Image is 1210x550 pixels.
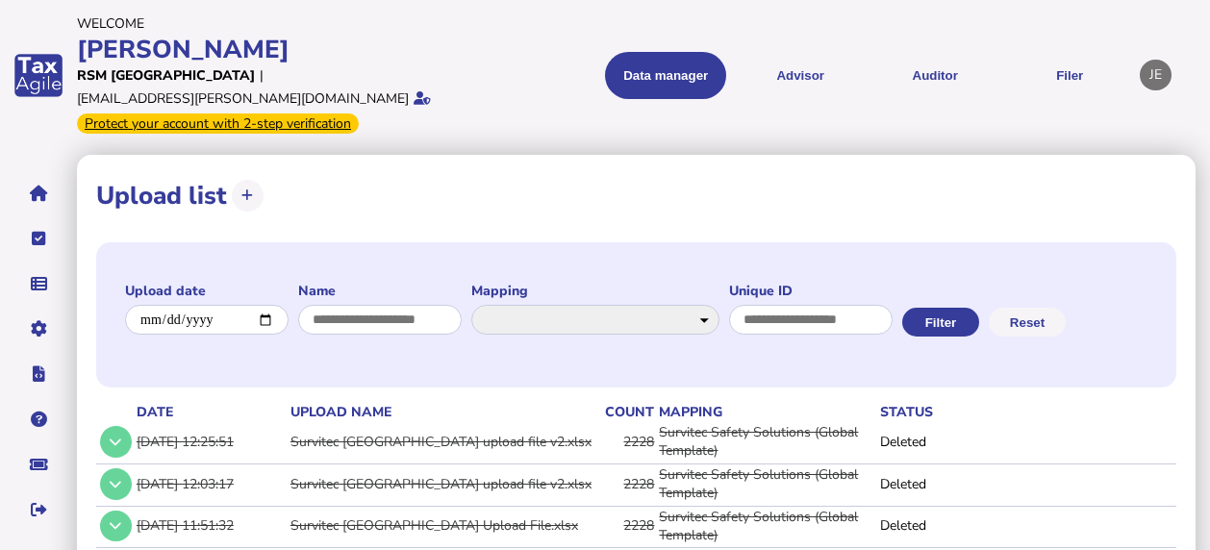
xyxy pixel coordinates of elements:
[874,52,996,99] button: Auditor
[133,463,287,503] td: [DATE] 12:03:17
[125,282,289,300] label: Upload date
[655,422,876,462] td: Survitec Safety Solutions (Global Template)
[902,308,979,337] button: Filter
[96,179,227,212] h1: Upload list
[596,402,655,422] th: count
[596,463,655,503] td: 2228
[740,52,861,99] button: Shows a dropdown of VAT Advisor options
[729,282,893,300] label: Unique ID
[298,282,462,300] label: Name
[876,402,972,422] th: status
[100,511,132,542] button: Show/hide row detail
[567,52,1130,99] menu: navigate products
[876,463,972,503] td: Deleted
[232,180,264,212] button: Upload transactions
[18,218,59,259] button: Tasks
[287,506,596,545] td: Survitec [GEOGRAPHIC_DATA] Upload File.xlsx
[77,113,359,134] div: From Oct 1, 2025, 2-step verification will be required to login. Set it up now...
[18,354,59,394] button: Developer hub links
[655,506,876,545] td: Survitec Safety Solutions (Global Template)
[287,463,596,503] td: Survitec [GEOGRAPHIC_DATA] upload file v2.xlsx
[133,422,287,462] td: [DATE] 12:25:51
[77,89,409,108] div: [EMAIL_ADDRESS][PERSON_NAME][DOMAIN_NAME]
[18,399,59,439] button: Help pages
[655,463,876,503] td: Survitec Safety Solutions (Global Template)
[1140,60,1172,91] div: Profile settings
[605,52,726,99] button: Shows a dropdown of Data manager options
[287,402,596,422] th: upload name
[31,284,47,285] i: Data manager
[77,66,255,85] div: RSM [GEOGRAPHIC_DATA]
[876,506,972,545] td: Deleted
[1009,52,1130,99] button: Filer
[100,468,132,500] button: Show/hide row detail
[260,66,264,85] div: |
[18,444,59,485] button: Raise a support ticket
[18,309,59,349] button: Manage settings
[989,308,1066,337] button: Reset
[655,402,876,422] th: mapping
[414,91,431,105] i: Email verified
[18,489,59,530] button: Sign out
[18,173,59,213] button: Home
[876,422,972,462] td: Deleted
[133,402,287,422] th: date
[133,506,287,545] td: [DATE] 11:51:32
[77,33,557,66] div: [PERSON_NAME]
[287,422,596,462] td: Survitec [GEOGRAPHIC_DATA] upload file v2.xlsx
[596,422,655,462] td: 2228
[596,506,655,545] td: 2228
[18,263,59,304] button: Data manager
[100,426,132,458] button: Show/hide row detail
[471,282,719,300] label: Mapping
[77,14,557,33] div: Welcome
